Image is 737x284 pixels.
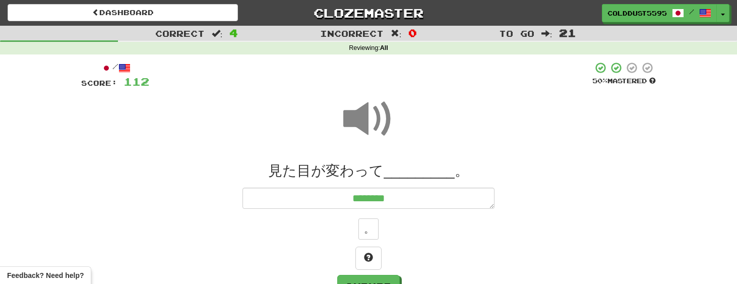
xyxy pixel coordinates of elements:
span: ColdDust5595 [607,9,667,18]
a: Dashboard [8,4,238,21]
span: Open feedback widget [7,270,84,280]
span: Incorrect [320,28,384,38]
span: : [391,29,402,38]
span: : [212,29,223,38]
span: 50 % [592,77,607,85]
button: Hint! [355,247,382,270]
button: 。 [358,218,379,240]
div: Mastered [592,77,656,86]
strong: All [380,44,388,51]
span: To go [499,28,534,38]
div: 見た目が変わって_________。 [81,162,656,180]
span: 4 [229,27,238,39]
div: / [81,62,149,74]
span: 112 [124,75,149,88]
span: / [689,8,694,15]
span: Score: [81,79,117,87]
span: Correct [155,28,205,38]
span: 21 [559,27,576,39]
a: ColdDust5595 / [602,4,717,22]
a: Clozemaster [253,4,483,22]
span: 0 [408,27,417,39]
span: : [541,29,552,38]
